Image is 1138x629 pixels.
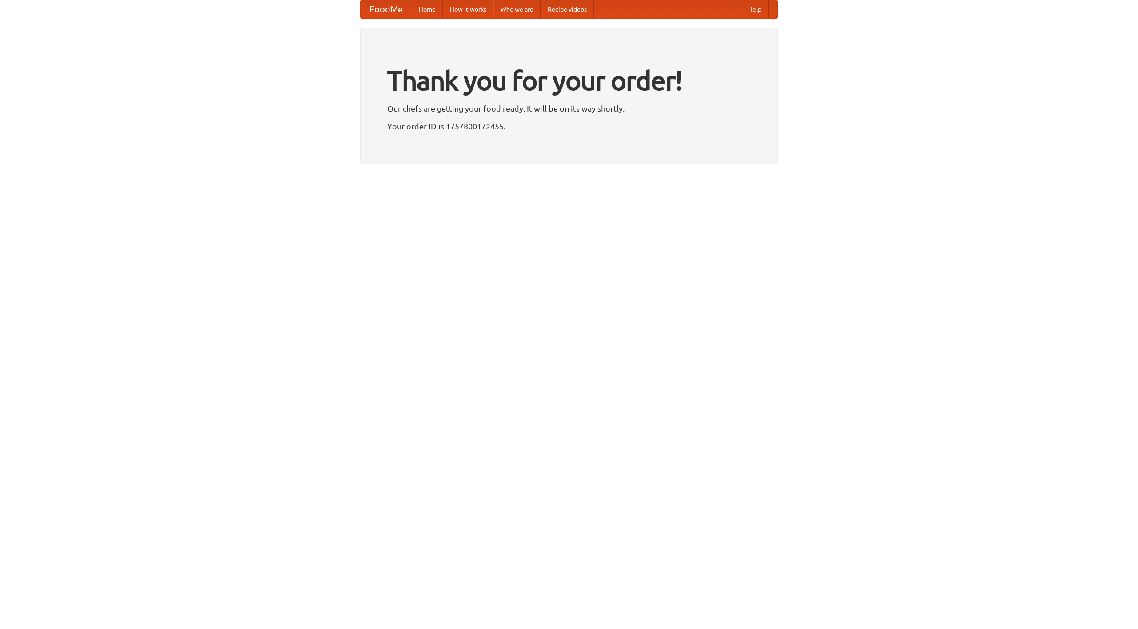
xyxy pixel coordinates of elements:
a: FoodMe [361,0,412,18]
p: Your order ID is 1757800172455. [387,120,751,133]
a: Recipe videos [541,0,594,18]
a: Who we are [493,0,541,18]
a: Home [412,0,443,18]
a: How it works [443,0,493,18]
h1: Thank you for your order! [387,59,751,102]
p: Our chefs are getting your food ready. It will be on its way shortly. [387,102,751,115]
a: Help [741,0,769,18]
